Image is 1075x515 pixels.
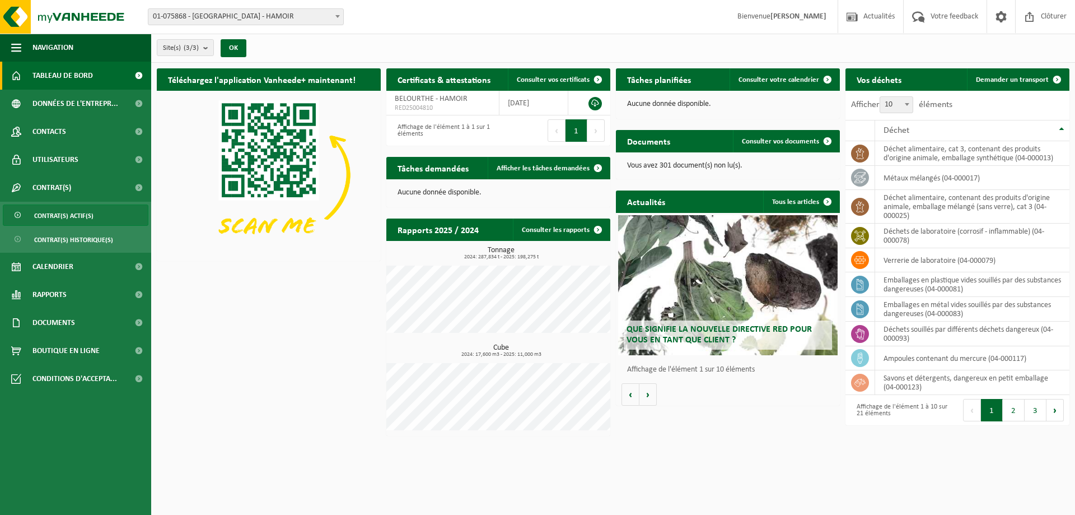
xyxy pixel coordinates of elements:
[386,157,480,179] h2: Tâches demandées
[884,126,909,135] span: Déchet
[851,100,952,109] label: Afficher éléments
[770,12,826,21] strong: [PERSON_NAME]
[32,309,75,337] span: Documents
[386,219,490,240] h2: Rapports 2025 / 2024
[32,174,71,202] span: Contrat(s)
[875,141,1069,166] td: déchet alimentaire, cat 3, contenant des produits d'origine animale, emballage synthétique (04-00...
[32,34,73,62] span: Navigation
[845,68,913,90] h2: Vos déchets
[163,40,199,57] span: Site(s)
[32,118,66,146] span: Contacts
[392,352,610,358] span: 2024: 17,600 m3 - 2025: 11,000 m3
[34,229,113,250] span: Contrat(s) historique(s)
[148,9,343,25] span: 01-075868 - BELOURTHE - HAMOIR
[621,383,639,406] button: Vorige
[508,68,609,91] a: Consulter vos certificats
[627,100,829,108] p: Aucune donnée disponible.
[1025,399,1046,421] button: 3
[627,162,829,170] p: Vous avez 301 document(s) non lu(s).
[3,205,148,226] a: Contrat(s) actif(s)
[392,344,610,358] h3: Cube
[3,229,148,250] a: Contrat(s) historique(s)
[618,215,838,355] a: Que signifie la nouvelle directive RED pour vous en tant que client ?
[497,165,590,172] span: Afficher les tâches demandées
[392,118,493,143] div: Affichage de l'élément 1 à 1 sur 1 éléments
[221,39,246,57] button: OK
[967,68,1068,91] a: Demander un transport
[763,191,839,213] a: Tous les articles
[513,219,609,241] a: Consulter les rapports
[963,399,981,421] button: Previous
[742,138,819,145] span: Consulter vos documents
[875,322,1069,346] td: déchets souillés par différents déchets dangereux (04-000093)
[851,398,952,423] div: Affichage de l'élément 1 à 10 sur 21 éléments
[395,95,468,103] span: BELOURTHE - HAMOIR
[976,76,1049,83] span: Demander un transport
[184,44,199,52] count: (3/3)
[875,248,1069,272] td: verrerie de laboratoire (04-000079)
[32,281,67,309] span: Rapports
[32,365,117,393] span: Conditions d'accepta...
[1003,399,1025,421] button: 2
[392,247,610,260] h3: Tonnage
[392,254,610,260] span: 2024: 287,834 t - 2025: 198,275 t
[627,366,834,374] p: Affichage de l'élément 1 sur 10 éléments
[32,253,73,281] span: Calendrier
[875,190,1069,224] td: déchet alimentaire, contenant des produits d'origine animale, emballage mélangé (sans verre), cat...
[875,370,1069,395] td: savons et détergents, dangereux en petit emballage (04-000123)
[32,337,100,365] span: Boutique en ligne
[157,91,381,259] img: Download de VHEPlus App
[875,166,1069,190] td: métaux mélangés (04-000017)
[32,62,93,90] span: Tableau de bord
[730,68,839,91] a: Consulter votre calendrier
[386,68,502,90] h2: Certificats & attestations
[398,189,599,197] p: Aucune donnée disponible.
[616,191,676,212] h2: Actualités
[739,76,819,83] span: Consulter votre calendrier
[148,8,344,25] span: 01-075868 - BELOURTHE - HAMOIR
[499,91,568,115] td: [DATE]
[517,76,590,83] span: Consulter vos certificats
[627,325,812,345] span: Que signifie la nouvelle directive RED pour vous en tant que client ?
[34,205,94,226] span: Contrat(s) actif(s)
[616,130,681,152] h2: Documents
[616,68,702,90] h2: Tâches planifiées
[733,130,839,152] a: Consulter vos documents
[488,157,609,179] a: Afficher les tâches demandées
[548,119,565,142] button: Previous
[587,119,605,142] button: Next
[880,96,913,113] span: 10
[157,68,367,90] h2: Téléchargez l'application Vanheede+ maintenant!
[639,383,657,406] button: Volgende
[981,399,1003,421] button: 1
[875,272,1069,297] td: emballages en plastique vides souillés par des substances dangereuses (04-000081)
[32,90,118,118] span: Données de l'entrepr...
[395,104,490,113] span: RED25004810
[880,97,913,113] span: 10
[565,119,587,142] button: 1
[32,146,78,174] span: Utilisateurs
[875,224,1069,248] td: déchets de laboratoire (corrosif - inflammable) (04-000078)
[875,346,1069,370] td: ampoules contenant du mercure (04-000117)
[157,39,214,56] button: Site(s)(3/3)
[1046,399,1064,421] button: Next
[875,297,1069,322] td: emballages en métal vides souillés par des substances dangereuses (04-000083)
